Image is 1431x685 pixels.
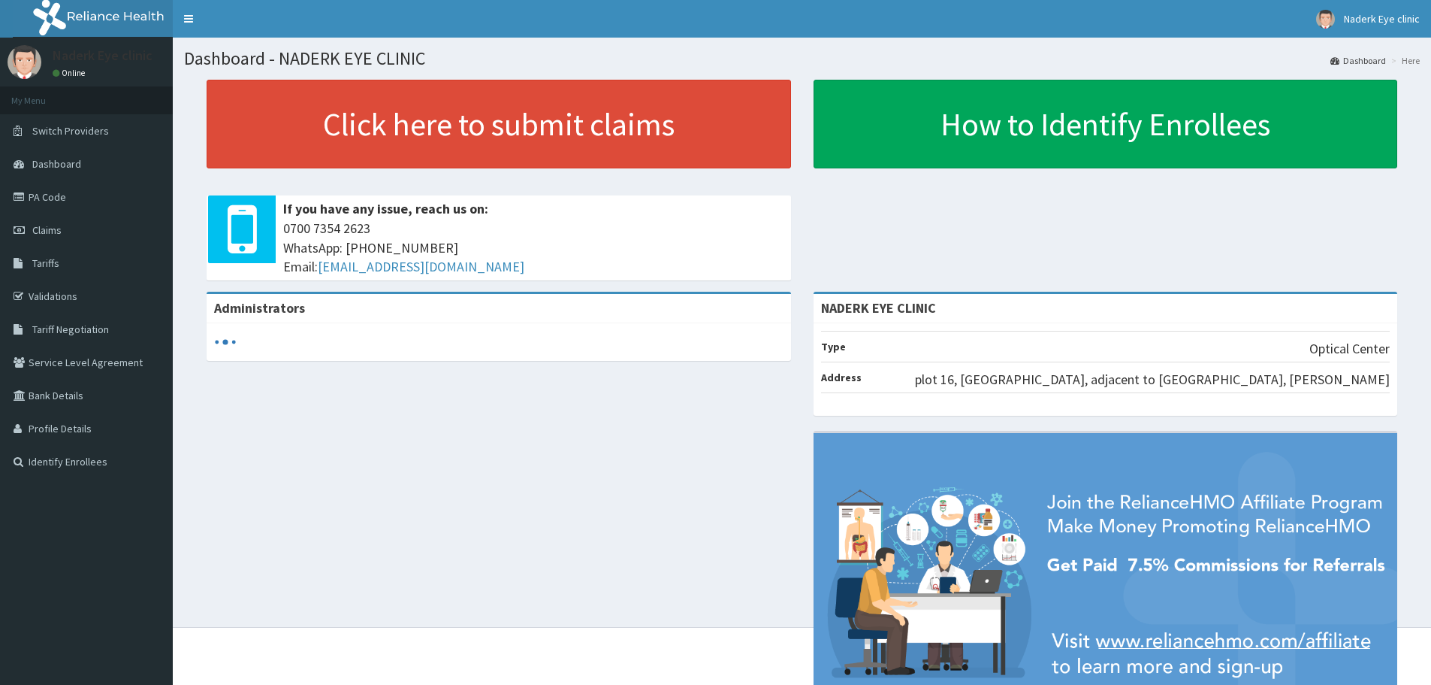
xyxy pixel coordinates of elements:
[8,45,41,79] img: User Image
[32,256,59,270] span: Tariffs
[318,258,524,275] a: [EMAIL_ADDRESS][DOMAIN_NAME]
[53,49,152,62] p: Naderk Eye clinic
[184,49,1420,68] h1: Dashboard - NADERK EYE CLINIC
[214,331,237,353] svg: audio-loading
[821,299,936,317] strong: NADERK EYE CLINIC
[821,340,846,353] b: Type
[214,299,305,317] b: Administrators
[821,371,862,384] b: Address
[53,68,89,78] a: Online
[283,200,488,217] b: If you have any issue, reach us on:
[283,219,783,277] span: 0700 7354 2623 WhatsApp: [PHONE_NUMBER] Email:
[32,323,109,336] span: Tariff Negotiation
[1316,10,1335,29] img: User Image
[32,223,62,237] span: Claims
[207,80,791,168] a: Click here to submit claims
[1309,339,1390,359] p: Optical Center
[1330,54,1386,67] a: Dashboard
[1344,12,1420,26] span: Naderk Eye clinic
[32,124,109,138] span: Switch Providers
[915,370,1390,389] p: plot 16, [GEOGRAPHIC_DATA], adjacent to [GEOGRAPHIC_DATA], [PERSON_NAME]
[814,80,1398,168] a: How to Identify Enrollees
[32,157,81,171] span: Dashboard
[1387,54,1420,67] li: Here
